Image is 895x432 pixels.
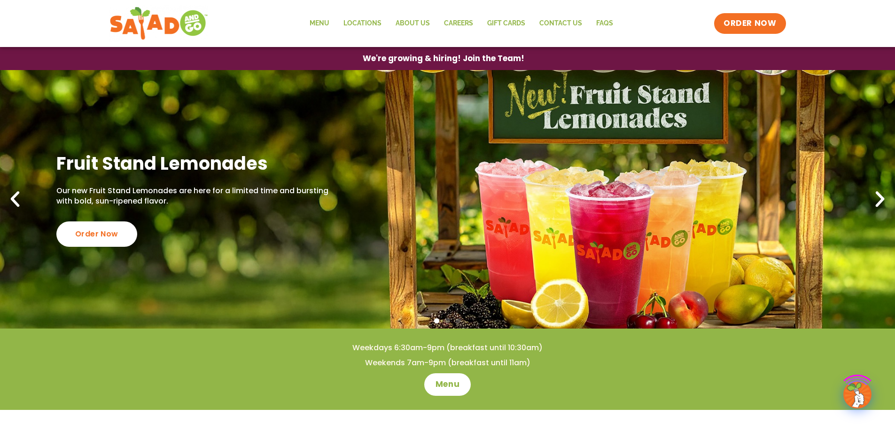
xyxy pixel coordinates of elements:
nav: Menu [303,13,620,34]
a: Menu [424,373,471,396]
span: We're growing & hiring! Join the Team! [363,55,524,63]
span: Go to slide 3 [456,318,461,323]
a: ORDER NOW [714,13,786,34]
a: Menu [303,13,336,34]
div: Order Now [56,221,137,247]
p: Our new Fruit Stand Lemonades are here for a limited time and bursting with bold, sun-ripened fla... [56,186,333,207]
div: Previous slide [5,189,25,210]
a: Contact Us [532,13,589,34]
span: Menu [436,379,459,390]
h2: Fruit Stand Lemonades [56,152,333,175]
span: ORDER NOW [724,18,776,29]
a: Careers [437,13,480,34]
h4: Weekends 7am-9pm (breakfast until 11am) [19,358,876,368]
h4: Weekdays 6:30am-9pm (breakfast until 10:30am) [19,343,876,353]
a: Locations [336,13,389,34]
a: We're growing & hiring! Join the Team! [349,47,538,70]
a: About Us [389,13,437,34]
img: new-SAG-logo-768×292 [109,5,209,42]
span: Go to slide 1 [434,318,439,323]
a: GIFT CARDS [480,13,532,34]
a: FAQs [589,13,620,34]
div: Next slide [870,189,890,210]
span: Go to slide 2 [445,318,450,323]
